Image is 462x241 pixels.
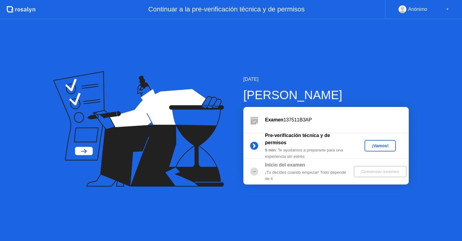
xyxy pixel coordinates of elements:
[243,86,409,104] div: [PERSON_NAME]
[243,76,409,83] div: [DATE]
[365,140,396,151] button: ¡Vamos!
[354,166,406,177] button: Comenzar examen
[265,133,330,145] b: Pre-verificación técnica y de permisos
[265,147,352,160] div: : Te ayudamos a prepararte para una experiencia sin estrés
[265,169,352,182] div: ¡Tú decides cuándo empezar! Todo depende de ti
[265,162,305,167] b: Inicio del examen
[265,117,283,122] b: Examen
[356,169,404,174] div: Comenzar examen
[265,116,409,124] div: 137511B3AP
[408,5,427,13] div: Anónimo
[446,5,449,13] div: ▼
[367,143,393,148] div: ¡Vamos!
[265,148,276,152] b: 5 min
